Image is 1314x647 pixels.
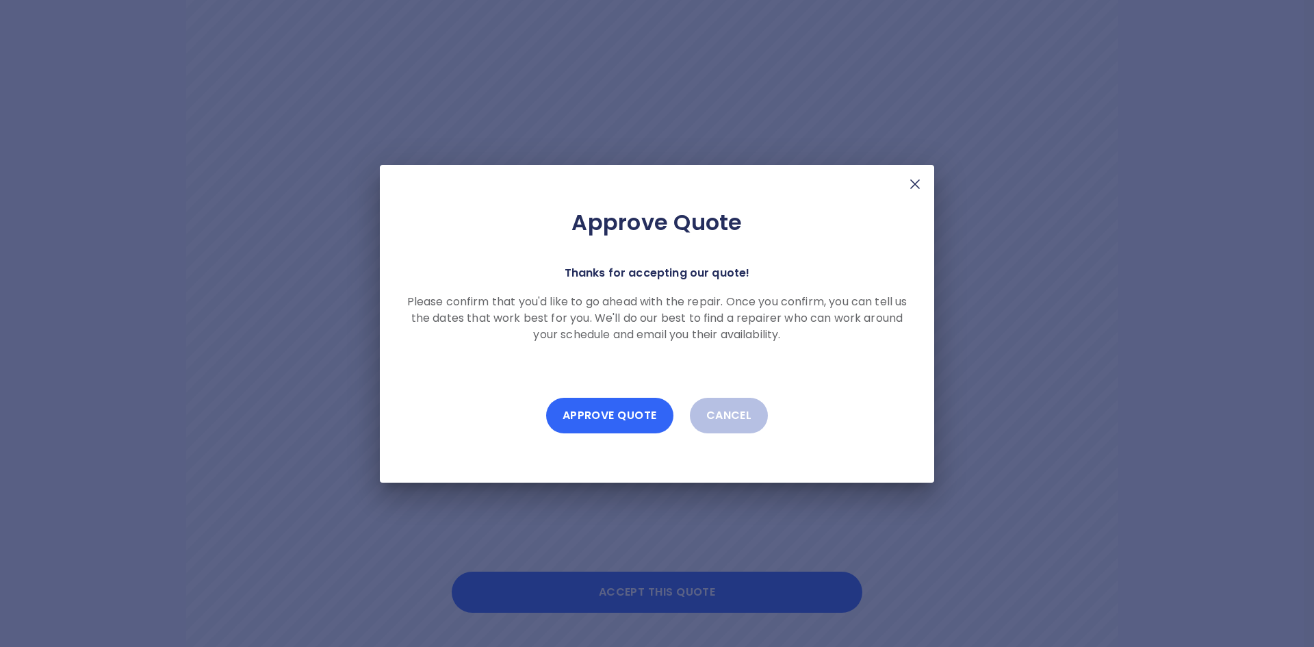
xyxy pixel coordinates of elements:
[907,176,923,192] img: X Mark
[402,209,912,236] h2: Approve Quote
[565,264,750,283] p: Thanks for accepting our quote!
[546,398,673,433] button: Approve Quote
[690,398,769,433] button: Cancel
[402,294,912,343] p: Please confirm that you'd like to go ahead with the repair. Once you confirm, you can tell us the...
